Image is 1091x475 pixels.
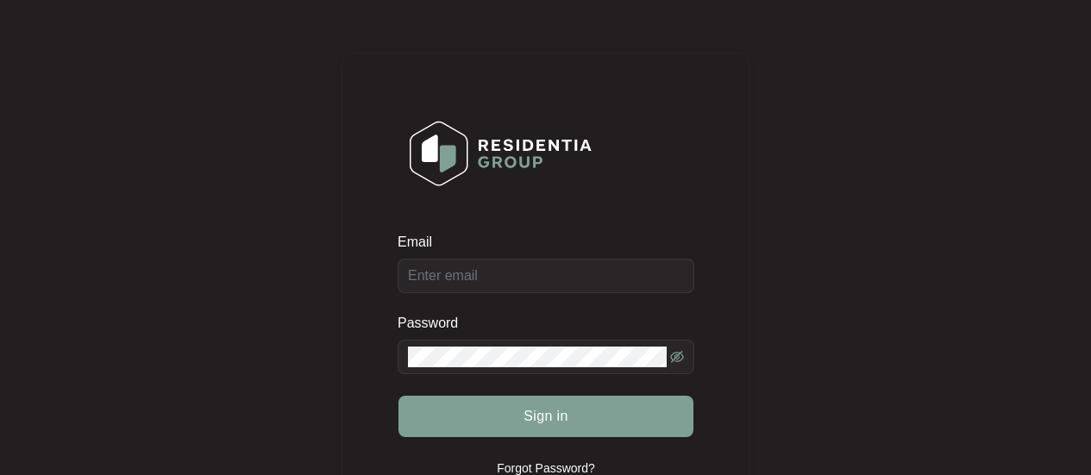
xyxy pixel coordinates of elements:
[524,406,568,427] span: Sign in
[398,396,693,437] button: Sign in
[398,315,471,332] label: Password
[398,259,694,293] input: Email
[398,109,603,197] img: Login Logo
[398,234,444,251] label: Email
[670,350,684,364] span: eye-invisible
[408,347,667,367] input: Password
